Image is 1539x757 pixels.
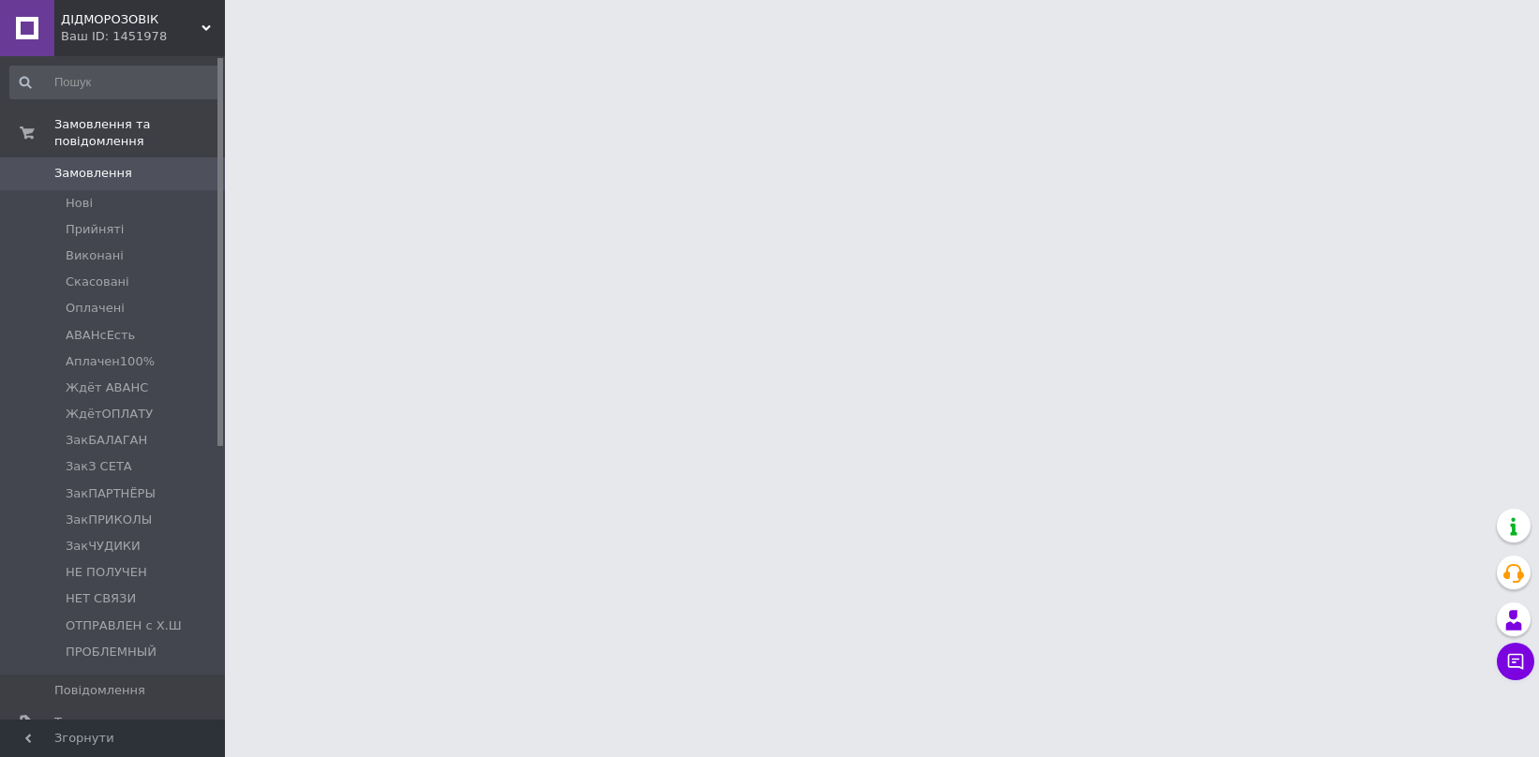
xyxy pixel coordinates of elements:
span: ОТПРАВЛЕН с Х.Ш [66,617,182,634]
span: АВАНсЕсть [66,327,135,344]
span: ЖдётОПЛАТУ [66,406,153,423]
span: НЕ ПОЛУЧЕН [66,564,147,581]
span: Виконані [66,247,124,264]
div: Ваш ID: 1451978 [61,28,225,45]
span: Нові [66,195,93,212]
span: НЕТ СВЯЗИ [66,590,136,607]
span: ЗакПРИКОЛЫ [66,512,152,528]
span: Повідомлення [54,682,145,699]
button: Чат з покупцем [1497,643,1534,680]
span: Замовлення та повідомлення [54,116,225,150]
span: Прийняті [66,221,124,238]
span: ЗакБАЛАГАН [66,432,147,449]
input: Пошук [9,66,221,99]
span: ПРОБЛЕМНЫЙ [66,644,157,661]
span: Товари та послуги [54,714,173,731]
span: ЗакПАРТНЁРЫ [66,485,156,502]
span: ЗакЧУДИКИ [66,538,141,555]
span: Скасовані [66,274,129,290]
span: Замовлення [54,165,132,182]
span: ЗакЗ СЕТА [66,458,132,475]
span: Аплачен100% [66,353,155,370]
span: Оплачені [66,300,125,317]
span: Ждёт АВАНС [66,379,148,396]
span: ДІДМОРОЗОВІК [61,11,202,28]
